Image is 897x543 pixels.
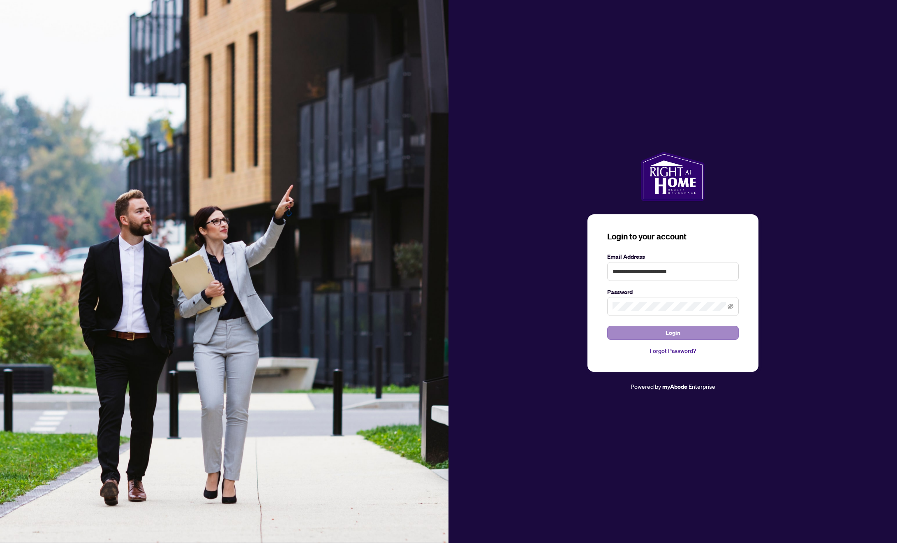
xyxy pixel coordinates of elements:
button: Login [607,326,739,340]
label: Email Address [607,252,739,261]
span: Powered by [631,383,661,390]
a: Forgot Password? [607,346,739,355]
img: ma-logo [641,152,705,201]
span: Enterprise [689,383,715,390]
label: Password [607,288,739,297]
a: myAbode [662,382,687,391]
span: Login [666,326,680,339]
h3: Login to your account [607,231,739,242]
span: eye-invisible [728,304,733,309]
